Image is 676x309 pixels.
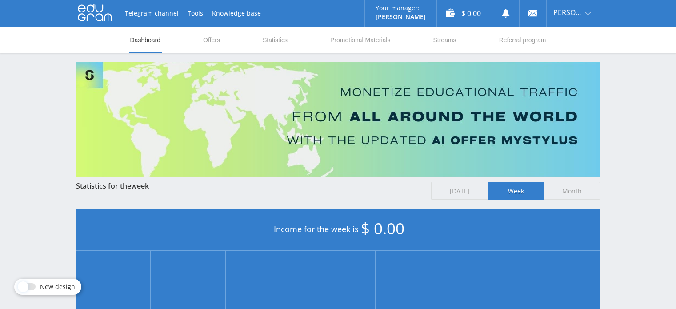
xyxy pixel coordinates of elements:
p: Your manager: [376,4,426,12]
span: [PERSON_NAME] [551,9,582,16]
span: Month [544,182,600,200]
a: Dashboard [129,27,162,53]
a: Statistics [262,27,288,53]
span: $ 0.00 [361,218,404,239]
div: Statistics for the [76,182,423,190]
a: Promotional Materials [329,27,391,53]
img: Banner [76,62,600,177]
span: week [131,181,149,191]
span: [DATE] [431,182,488,200]
span: Week [488,182,544,200]
span: New design [40,283,75,290]
a: Referral program [498,27,547,53]
div: Income for the week is [76,209,600,251]
p: [PERSON_NAME] [376,13,426,20]
a: Offers [202,27,221,53]
a: Streams [432,27,457,53]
